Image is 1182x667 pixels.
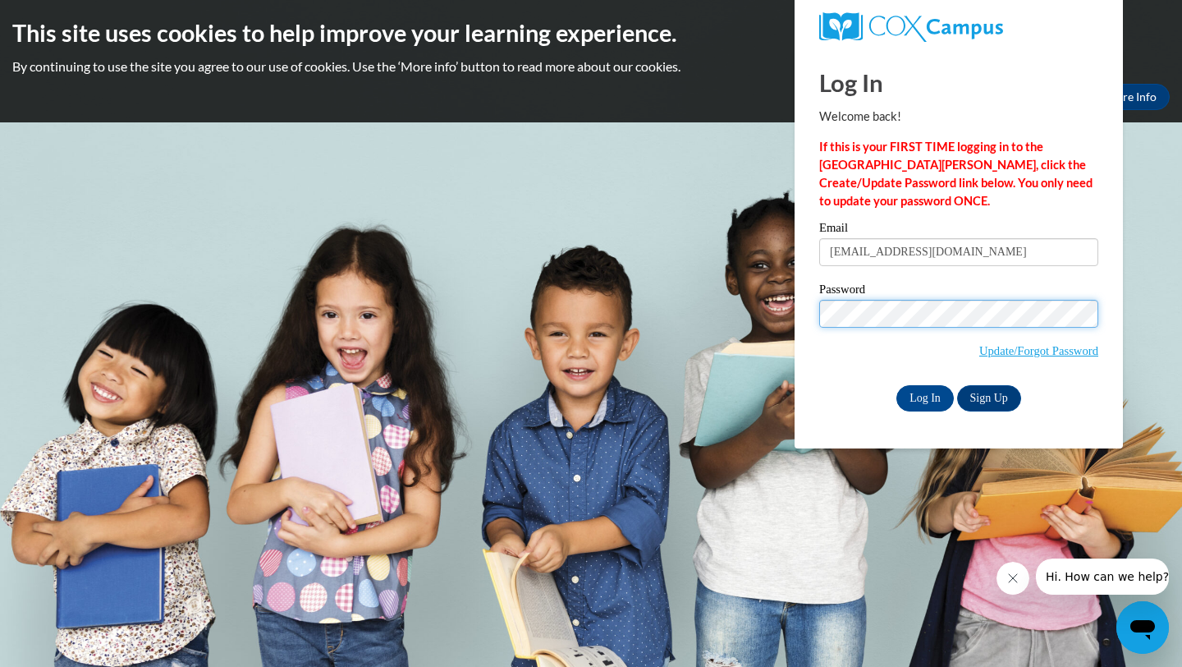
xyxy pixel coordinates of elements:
a: More Info [1093,84,1170,110]
input: Log In [896,385,954,412]
h1: Log In [819,66,1098,99]
iframe: Close message [996,562,1029,595]
label: Password [819,283,1098,300]
p: By continuing to use the site you agree to our use of cookies. Use the ‘More info’ button to read... [12,57,1170,76]
a: Sign Up [957,385,1021,412]
p: Welcome back! [819,108,1098,126]
label: Email [819,222,1098,238]
iframe: Message from company [1036,559,1169,595]
strong: If this is your FIRST TIME logging in to the [GEOGRAPHIC_DATA][PERSON_NAME], click the Create/Upd... [819,140,1093,208]
img: COX Campus [819,12,1003,42]
a: COX Campus [819,12,1098,42]
iframe: Button to launch messaging window [1116,601,1169,654]
h2: This site uses cookies to help improve your learning experience. [12,16,1170,49]
a: Update/Forgot Password [979,344,1098,357]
